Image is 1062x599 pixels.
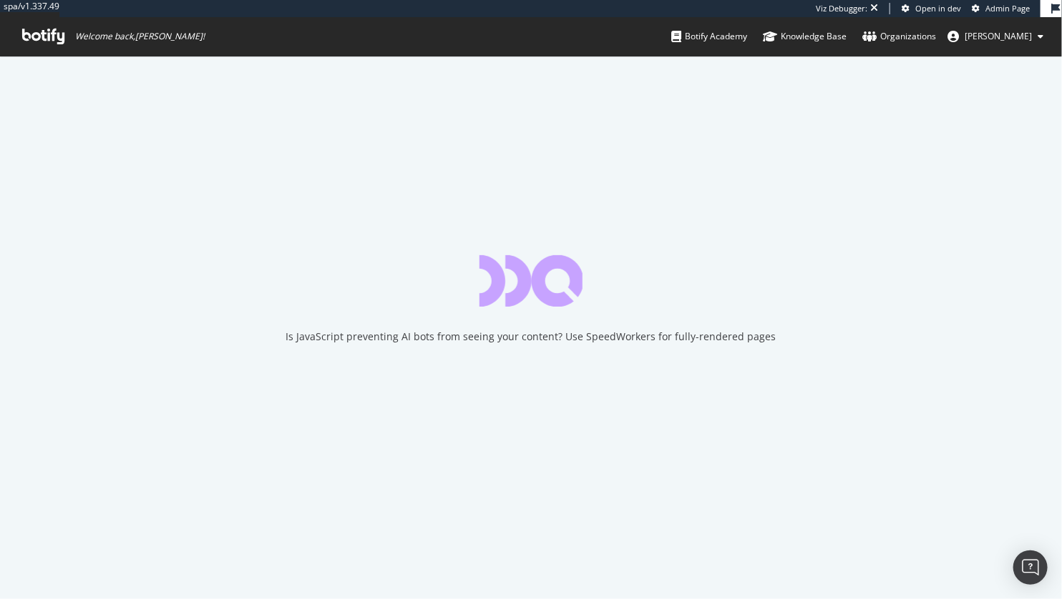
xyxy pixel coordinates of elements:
div: Botify Academy [671,29,747,44]
a: Admin Page [972,3,1030,14]
div: Knowledge Base [763,29,847,44]
span: Admin Page [985,3,1030,14]
span: Arthur Roncey [965,30,1032,42]
a: Open in dev [902,3,961,14]
div: Viz Debugger: [816,3,867,14]
span: Open in dev [915,3,961,14]
a: Botify Academy [671,17,747,56]
span: Welcome back, [PERSON_NAME] ! [75,31,205,42]
div: Organizations [862,29,936,44]
a: Knowledge Base [763,17,847,56]
a: Organizations [862,17,936,56]
button: [PERSON_NAME] [936,25,1055,48]
div: Open Intercom Messenger [1013,550,1048,585]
